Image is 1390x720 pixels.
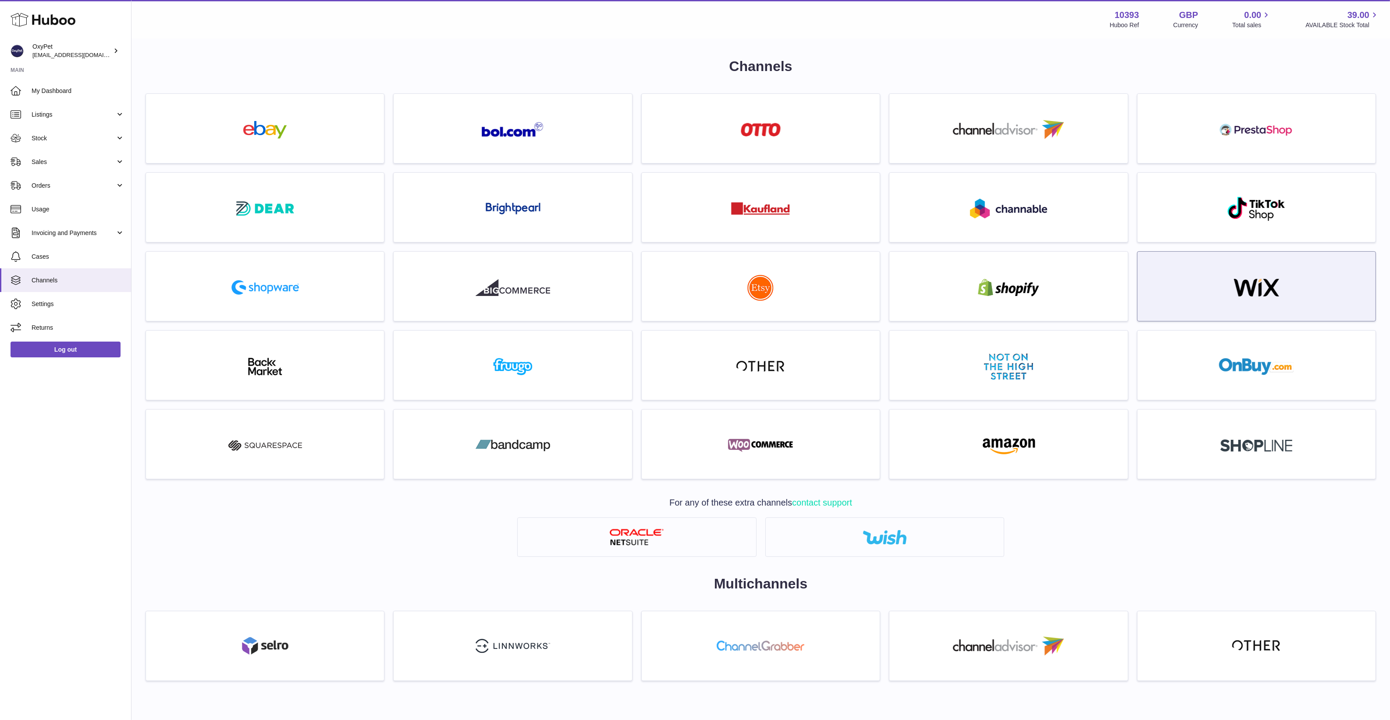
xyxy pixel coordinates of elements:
[731,202,790,215] img: roseta-kaufland
[150,98,380,159] a: ebay
[717,637,804,655] img: grabber
[646,414,875,474] a: woocommerce
[228,121,302,139] img: ebay
[1347,9,1369,21] span: 39.00
[894,414,1123,474] a: amazon
[1173,21,1198,29] div: Currency
[146,574,1376,593] h2: Multichannels
[228,358,302,375] img: backmarket
[32,110,115,119] span: Listings
[11,342,121,357] a: Log out
[894,177,1123,238] a: roseta-channable
[1179,9,1198,21] strong: GBP
[32,134,115,143] span: Stock
[234,199,297,218] img: roseta-dear
[1244,9,1262,21] span: 0.00
[32,324,124,332] span: Returns
[32,51,129,58] span: [EMAIL_ADDRESS][DOMAIN_NAME]
[1142,414,1371,474] a: roseta-shopline
[741,123,781,136] img: roseta-otto
[1232,9,1271,29] a: 0.00 Total sales
[150,256,380,317] a: roseta-shopware
[32,205,124,214] span: Usage
[32,43,111,59] div: OxyPet
[146,57,1376,76] h1: Channels
[32,229,115,237] span: Invoicing and Payments
[1227,196,1286,221] img: roseta-tiktokshop
[1115,9,1139,21] strong: 10393
[32,182,115,190] span: Orders
[1142,177,1371,238] a: roseta-tiktokshop
[476,358,550,375] img: fruugo
[894,98,1123,159] a: roseta-channel-advisor
[792,498,852,507] a: contact support
[150,335,380,396] a: backmarket
[398,414,627,474] a: bandcamp
[11,44,24,57] img: internalAdmin-10393@internal.huboo.com
[150,414,380,474] a: squarespace
[1219,279,1294,296] img: wix
[32,253,124,261] span: Cases
[486,203,540,215] img: roseta-brightpearl
[398,177,627,238] a: roseta-brightpearl
[32,87,124,95] span: My Dashboard
[970,199,1047,218] img: roseta-channable
[736,360,785,373] img: other
[646,256,875,317] a: roseta-etsy
[1232,21,1271,29] span: Total sales
[482,122,544,137] img: roseta-bol
[476,437,550,454] img: bandcamp
[723,437,798,454] img: woocommerce
[863,530,907,545] img: wish
[669,498,852,507] span: For any of these extra channels
[953,120,1064,139] img: roseta-channel-advisor
[646,335,875,396] a: other
[1110,21,1139,29] div: Huboo Ref
[894,256,1123,317] a: shopify
[1142,256,1371,317] a: wix
[228,277,302,298] img: roseta-shopware
[476,637,550,655] img: linnworks
[476,279,550,296] img: roseta-bigcommerce
[1220,439,1292,452] img: roseta-shopline
[1305,21,1379,29] span: AVAILABLE Stock Total
[150,177,380,238] a: roseta-dear
[32,158,115,166] span: Sales
[894,335,1123,396] a: notonthehighstreet
[398,98,627,159] a: roseta-bol
[1219,121,1294,139] img: roseta-prestashop
[1305,9,1379,29] a: 39.00 AVAILABLE Stock Total
[971,437,1046,454] img: amazon
[1232,639,1280,652] img: other
[646,98,875,159] a: roseta-otto
[609,529,664,546] img: netsuite
[1142,335,1371,396] a: onbuy
[747,274,774,301] img: roseta-etsy
[398,256,627,317] a: roseta-bigcommerce
[32,276,124,285] span: Channels
[971,279,1046,296] img: shopify
[32,300,124,308] span: Settings
[242,637,288,655] img: selro
[984,353,1033,380] img: notonthehighstreet
[1219,358,1294,375] img: onbuy
[646,177,875,238] a: roseta-kaufland
[1142,98,1371,159] a: roseta-prestashop
[228,437,302,454] img: squarespace
[953,637,1064,656] img: channeladvisor
[398,335,627,396] a: fruugo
